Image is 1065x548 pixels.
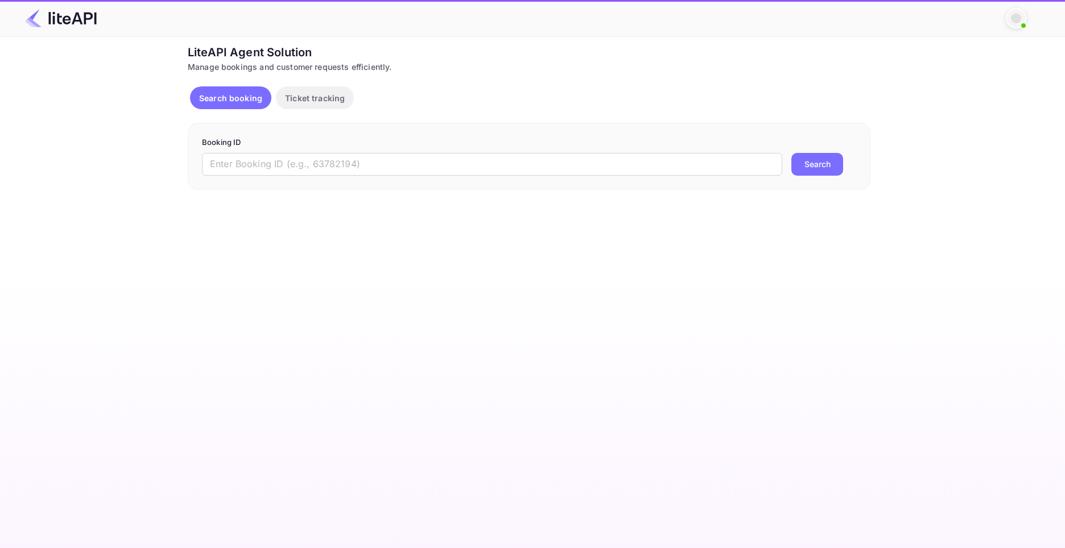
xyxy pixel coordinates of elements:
[25,9,97,27] img: LiteAPI Logo
[285,92,345,104] p: Ticket tracking
[188,61,870,73] div: Manage bookings and customer requests efficiently.
[188,44,870,61] div: LiteAPI Agent Solution
[791,153,843,176] button: Search
[202,153,782,176] input: Enter Booking ID (e.g., 63782194)
[199,92,262,104] p: Search booking
[202,137,856,148] p: Booking ID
